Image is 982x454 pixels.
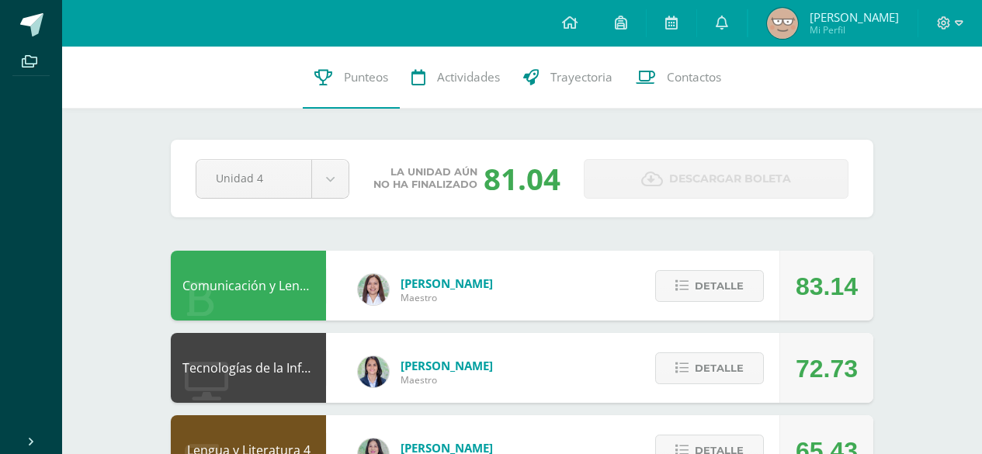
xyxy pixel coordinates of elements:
div: Comunicación y Lenguaje L3 Inglés 4 [171,251,326,321]
span: La unidad aún no ha finalizado [373,166,477,191]
span: Descargar boleta [669,160,791,198]
button: Detalle [655,352,764,384]
a: Actividades [400,47,512,109]
button: Detalle [655,270,764,302]
div: 81.04 [484,158,560,199]
span: Actividades [437,69,500,85]
span: Mi Perfil [810,23,899,36]
img: 7489ccb779e23ff9f2c3e89c21f82ed0.png [358,356,389,387]
a: Trayectoria [512,47,624,109]
a: Punteos [303,47,400,109]
div: Tecnologías de la Información y la Comunicación 4 [171,333,326,403]
span: Maestro [401,291,493,304]
a: Unidad 4 [196,160,349,198]
span: Trayectoria [550,69,612,85]
span: Punteos [344,69,388,85]
div: 72.73 [796,334,858,404]
div: 83.14 [796,251,858,321]
img: a691934e245c096f0520ca704d26c750.png [767,8,798,39]
span: Contactos [667,69,721,85]
span: Detalle [695,272,744,300]
img: acecb51a315cac2de2e3deefdb732c9f.png [358,274,389,305]
span: [PERSON_NAME] [810,9,899,25]
span: Detalle [695,354,744,383]
a: Contactos [624,47,733,109]
span: Unidad 4 [216,160,292,196]
span: Maestro [401,373,493,386]
span: [PERSON_NAME] [401,358,493,373]
span: [PERSON_NAME] [401,276,493,291]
